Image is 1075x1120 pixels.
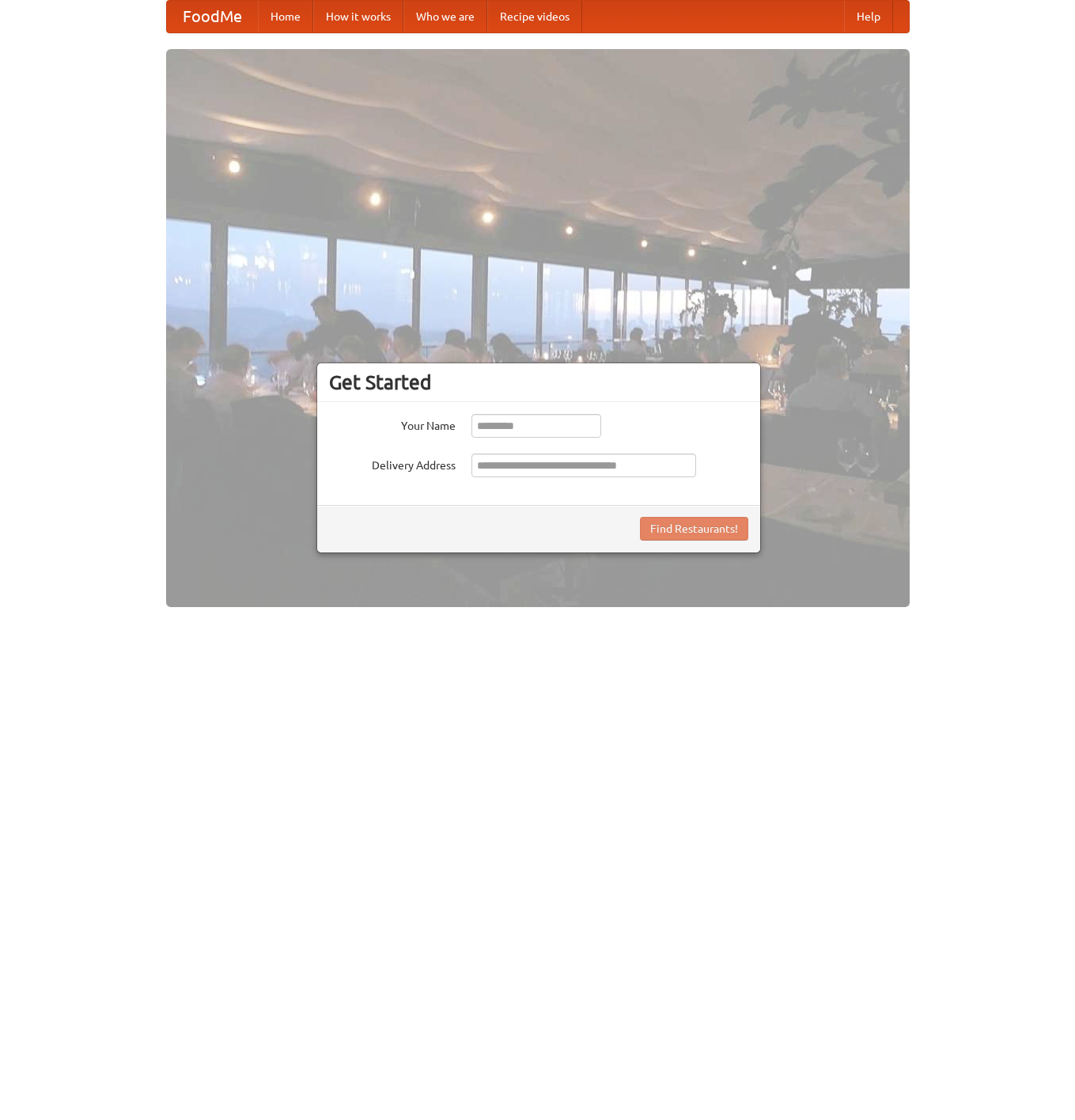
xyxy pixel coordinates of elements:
[640,517,748,541] button: Find Restaurants!
[487,1,582,32] a: Recipe videos
[329,454,456,473] label: Delivery Address
[258,1,313,32] a: Home
[403,1,487,32] a: Who we are
[313,1,403,32] a: How it works
[844,1,893,32] a: Help
[167,1,258,32] a: FoodMe
[329,370,748,394] h3: Get Started
[329,414,456,434] label: Your Name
